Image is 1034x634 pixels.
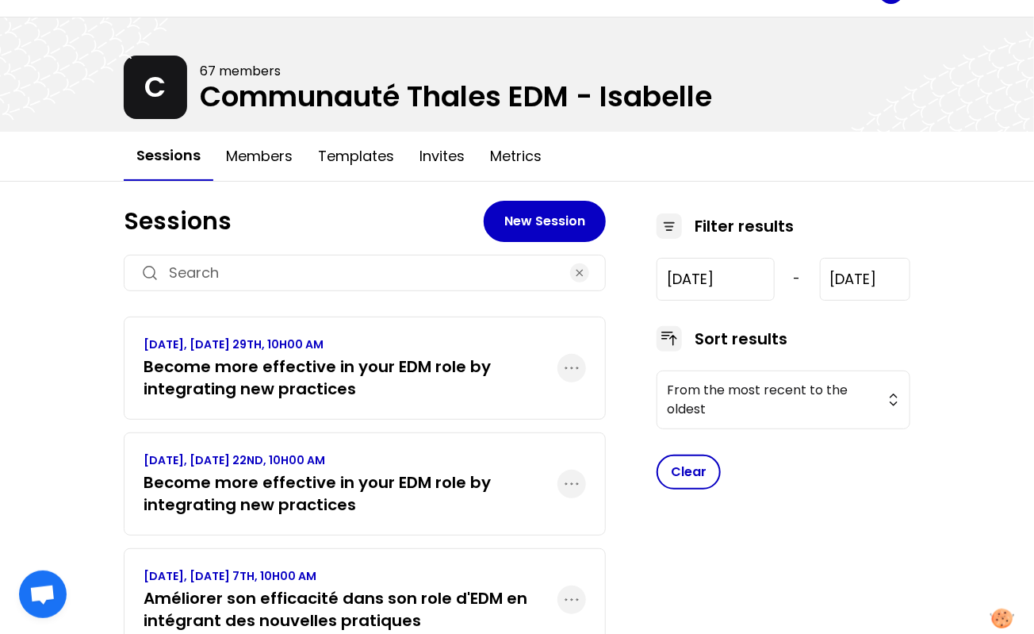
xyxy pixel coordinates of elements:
button: Sessions [124,132,213,181]
span: From the most recent to the oldest [667,381,878,419]
button: Metrics [477,133,554,180]
a: [DATE], [DATE] 22ND, 10H00 AMBecome more effective in your EDM role by integrating new practices [144,452,557,516]
h3: Become more effective in your EDM role by integrating new practices [144,471,557,516]
h3: Sort results [695,328,787,350]
h3: Become more effective in your EDM role by integrating new practices [144,355,557,400]
a: [DATE], [DATE] 29TH, 10H00 AMBecome more effective in your EDM role by integrating new practices [144,336,557,400]
button: Templates [305,133,407,180]
input: Search [169,262,561,284]
span: - [794,270,801,289]
h1: Sessions [124,207,484,236]
h3: Améliorer son efficacité dans son role d'EDM en intégrant des nouvelles pratiques [144,587,557,632]
h3: Filter results [695,215,794,237]
a: [DATE], [DATE] 7TH, 10H00 AMAméliorer son efficacité dans son role d'EDM en intégrant des nouvell... [144,568,557,632]
div: Ouvrir le chat [19,571,67,618]
button: Invites [407,133,477,180]
p: [DATE], [DATE] 29TH, 10H00 AM [144,336,557,352]
p: [DATE], [DATE] 7TH, 10H00 AM [144,568,557,584]
input: YYYY-M-D [657,258,775,301]
input: YYYY-M-D [820,258,910,301]
p: [DATE], [DATE] 22ND, 10H00 AM [144,452,557,468]
button: Clear [657,455,721,490]
button: Members [213,133,305,180]
button: From the most recent to the oldest [657,371,910,429]
button: New Session [484,201,606,242]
